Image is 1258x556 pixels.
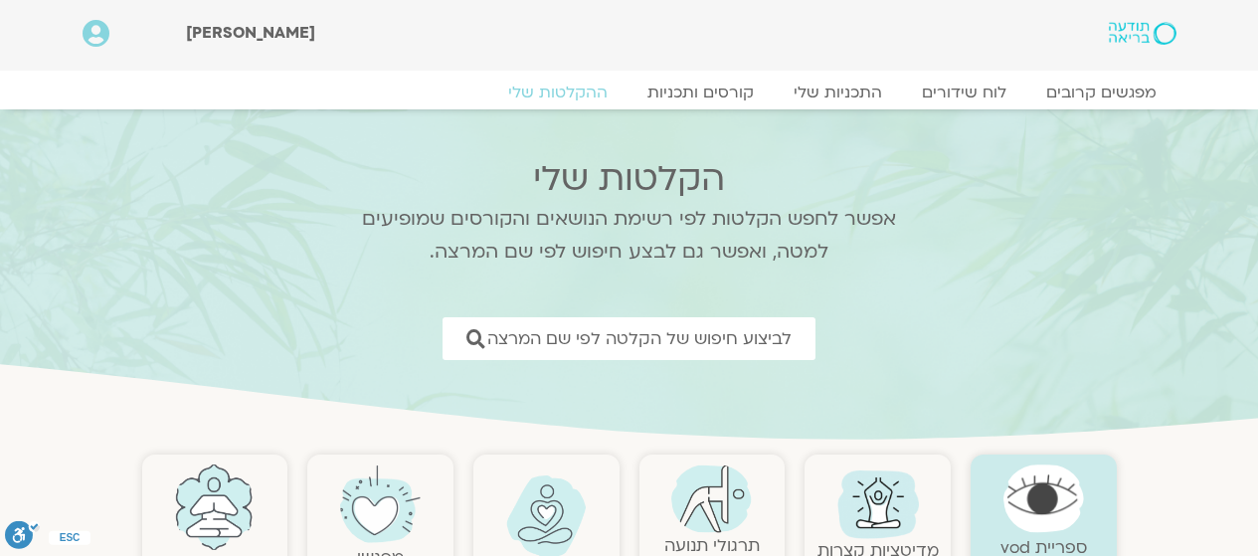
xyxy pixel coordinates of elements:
[902,83,1026,102] a: לוח שידורים
[336,203,923,269] p: אפשר לחפש הקלטות לפי רשימת הנושאים והקורסים שמופיעים למטה, ואפשר גם לבצע חיפוש לפי שם המרצה.
[83,83,1176,102] nav: Menu
[487,329,792,348] span: לביצוע חיפוש של הקלטה לפי שם המרצה
[774,83,902,102] a: התכניות שלי
[336,159,923,199] h2: הקלטות שלי
[443,317,815,360] a: לביצוע חיפוש של הקלטה לפי שם המרצה
[628,83,774,102] a: קורסים ותכניות
[186,22,315,44] span: [PERSON_NAME]
[488,83,628,102] a: ההקלטות שלי
[1026,83,1176,102] a: מפגשים קרובים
